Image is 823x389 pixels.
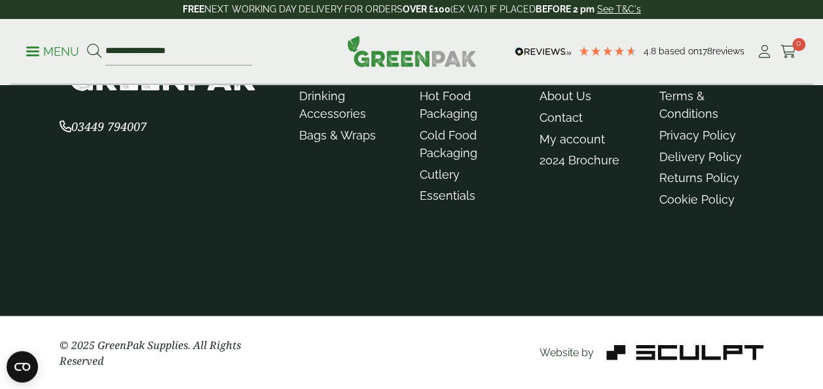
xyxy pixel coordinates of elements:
[540,153,619,167] a: 2024 Brochure
[699,46,712,56] span: 178
[515,47,572,56] img: REVIEWS.io
[659,128,736,142] a: Privacy Policy
[659,193,735,206] a: Cookie Policy
[540,89,591,103] a: About Us
[659,46,699,56] span: Based on
[780,42,797,62] a: 0
[578,45,637,57] div: 4.78 Stars
[60,337,284,369] p: © 2025 GreenPak Supplies. All Rights Reserved
[419,89,477,120] a: Hot Food Packaging
[419,189,475,202] a: Essentials
[659,171,739,185] a: Returns Policy
[299,128,376,142] a: Bags & Wraps
[659,150,742,164] a: Delivery Policy
[792,38,805,51] span: 0
[597,4,641,14] a: See T&C's
[419,168,459,181] a: Cutlery
[183,4,204,14] strong: FREE
[536,4,594,14] strong: BEFORE 2 pm
[26,44,79,60] p: Menu
[60,121,147,134] a: 03449 794007
[540,111,583,124] a: Contact
[712,46,744,56] span: reviews
[347,35,477,67] img: GreenPak Supplies
[540,132,605,146] a: My account
[756,45,773,58] i: My Account
[60,119,147,134] span: 03449 794007
[7,351,38,382] button: Open CMP widget
[606,345,763,360] img: Sculpt
[539,346,593,359] span: Website by
[419,128,477,160] a: Cold Food Packaging
[26,44,79,57] a: Menu
[780,45,797,58] i: Cart
[659,89,718,120] a: Terms & Conditions
[299,89,366,120] a: Drinking Accessories
[644,46,659,56] span: 4.8
[403,4,450,14] strong: OVER £100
